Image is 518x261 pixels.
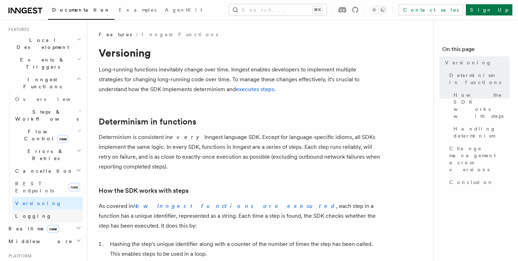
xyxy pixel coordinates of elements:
button: Cancellation [12,165,83,177]
p: Determinism is consistent in Inngest language SDK. Except for language-specific idioms, all SDKs ... [99,132,381,172]
a: Overview [12,93,83,106]
button: Steps & Workflows [12,106,83,125]
a: Change management across versions [446,142,510,176]
a: Examples [115,2,161,19]
a: Sign Up [466,4,512,15]
span: Steps & Workflows [12,108,79,122]
button: Middleware [6,235,83,248]
button: Toggle dark mode [370,6,387,14]
span: Versioning [15,200,62,206]
span: Logging [15,213,52,219]
span: new [57,135,69,143]
span: new [68,183,80,191]
button: Inngest Functions [6,73,83,93]
a: AgentKit [161,2,206,19]
a: Versioning [442,56,510,69]
a: Conclusion [446,176,510,189]
h1: Versioning [99,46,381,59]
button: Events & Triggers [6,53,83,73]
a: Handling determinism [451,122,510,142]
kbd: ⌘K [313,6,322,13]
span: Overview [15,96,88,102]
button: Search...⌘K [229,4,327,15]
span: Examples [119,7,156,13]
a: How Inngest functions are executed [133,203,336,209]
a: Documentation [48,2,115,20]
button: Errors & Retries [12,145,83,165]
span: Realtime [6,225,59,232]
span: Versioning [445,59,492,66]
a: How the SDK works with steps [99,186,189,196]
a: Versioning [12,197,83,210]
a: Contact sales [399,4,463,15]
span: Determinism in functions [449,72,510,86]
em: every [170,134,204,140]
span: Flow Control [12,128,78,142]
a: executes steps [236,86,274,93]
span: new [47,225,59,233]
button: Realtimenew [6,222,83,235]
a: Determinism in functions [446,69,510,89]
a: Inngest Functions [142,31,218,38]
span: Change management across versions [449,145,510,173]
span: Documentation [52,7,110,13]
span: Features [99,31,132,38]
span: Handling determinism [454,125,510,139]
div: Inngest Functions [6,93,83,222]
span: REST Endpoints [15,181,54,193]
h4: On this page [442,45,510,56]
a: How the SDK works with steps [451,89,510,122]
button: Local Development [6,34,83,53]
span: Conclusion [449,179,493,186]
button: Flow Controlnew [12,125,83,145]
span: Cancellation [12,167,73,174]
p: As covered in , each step in a function has a unique identifier, represented as a string. Each ti... [99,201,381,231]
p: Long-running functions inevitably change over time. Inngest enables developers to implement multi... [99,65,381,94]
span: Platform [6,253,32,259]
span: AgentKit [165,7,202,13]
span: Local Development [6,37,77,51]
span: How the SDK works with steps [454,91,510,120]
span: Features [6,27,29,32]
li: Hashing the step's unique identifier along with a counter of the number of times the step has bee... [108,239,381,259]
span: Middleware [6,238,73,245]
a: REST Endpointsnew [12,177,83,197]
span: Events & Triggers [6,56,77,70]
span: Errors & Retries [12,148,76,162]
a: Determinism in functions [99,117,196,127]
a: Logging [12,210,83,222]
span: Inngest Functions [6,76,76,90]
